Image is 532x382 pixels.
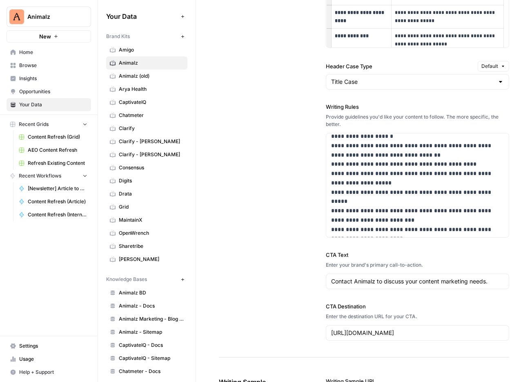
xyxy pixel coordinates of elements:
span: Help + Support [19,369,87,376]
span: New [39,32,51,40]
span: [PERSON_NAME] [119,256,184,263]
span: Animalz [119,59,184,67]
span: Animalz BD [119,289,184,297]
a: OpenWrench [106,227,187,240]
input: Gear up and get in the game with Sunday Soccer! [331,277,504,285]
span: Animalz - Docs [119,302,184,310]
a: Drata [106,187,187,200]
a: Animalz Marketing - Blog content [106,312,187,326]
a: [Newsletter] Article to Newsletter ([PERSON_NAME]) [15,182,91,195]
a: Refresh Existing Content [15,157,91,170]
span: CaptivateIQ - Docs [119,342,184,349]
span: Recent Grids [19,121,49,128]
span: Your Data [106,11,178,21]
span: Grid [119,203,184,211]
span: Settings [19,342,87,350]
a: Clarify [106,122,187,135]
a: Animalz BD [106,286,187,299]
button: Help + Support [7,366,91,379]
span: Animalz [27,13,77,21]
a: CaptivateIQ [106,96,187,109]
input: Title Case [331,78,494,86]
a: Usage [7,353,91,366]
a: Chatmeter [106,109,187,122]
a: Animalz [106,56,187,70]
span: AEO Content Refresh [28,146,87,154]
a: Sharetribe [106,240,187,253]
span: Insights [19,75,87,82]
span: [Newsletter] Article to Newsletter ([PERSON_NAME]) [28,185,87,192]
span: Clarify - [PERSON_NAME] [119,138,184,145]
span: Content Refresh (Internal Links & Meta) [28,211,87,218]
a: Clarify - [PERSON_NAME] [106,135,187,148]
a: Clarify - [PERSON_NAME] [106,148,187,161]
span: CaptivateIQ - Sitemap [119,355,184,362]
a: Content Refresh (Grid) [15,130,91,144]
span: Brand Kits [106,33,130,40]
label: CTA Destination [326,302,509,310]
a: Animalz - Sitemap [106,326,187,339]
button: Workspace: Animalz [7,7,91,27]
a: Insights [7,72,91,85]
span: Sharetribe [119,243,184,250]
span: Animalz (old) [119,72,184,80]
button: Recent Grids [7,118,91,130]
button: Default [478,61,509,72]
span: Digits [119,177,184,184]
a: Settings [7,339,91,353]
span: Usage [19,355,87,363]
a: Opportunities [7,85,91,98]
div: Enter the destination URL for your CTA. [326,313,509,320]
a: Arya Health [106,83,187,96]
span: Animalz - Sitemap [119,328,184,336]
a: CaptivateIQ - Sitemap [106,352,187,365]
a: CaptivateIQ - Docs [106,339,187,352]
span: Amigo [119,46,184,54]
a: Animalz (old) [106,70,187,83]
div: Provide guidelines you'd like your content to follow. The more specific, the better. [326,113,509,128]
button: Recent Workflows [7,170,91,182]
a: Browse [7,59,91,72]
span: Browse [19,62,87,69]
a: Amigo [106,43,187,56]
span: OpenWrench [119,229,184,237]
a: [PERSON_NAME] [106,253,187,266]
span: Chatmeter [119,112,184,119]
a: Animalz - Docs [106,299,187,312]
span: Consensus [119,164,184,171]
label: Header Case Type [326,62,474,70]
a: Home [7,46,91,59]
a: MaintainX [106,213,187,227]
a: Content Refresh (Internal Links & Meta) [15,208,91,221]
span: Animalz Marketing - Blog content [119,315,184,323]
span: Refresh Existing Content [28,160,87,167]
a: Chatmeter - Docs [106,365,187,378]
img: Animalz Logo [9,9,24,24]
a: Your Data [7,98,91,111]
label: Writing Rules [326,103,509,111]
label: CTA Text [326,251,509,259]
span: Content Refresh (Grid) [28,133,87,141]
a: AEO Content Refresh [15,144,91,157]
button: New [7,30,91,43]
span: Arya Health [119,85,184,93]
a: Grid [106,200,187,213]
span: Content Refresh (Article) [28,198,87,205]
a: Consensus [106,161,187,174]
span: Clarify [119,125,184,132]
span: Default [481,63,498,70]
span: Drata [119,190,184,198]
span: Opportunities [19,88,87,95]
span: Your Data [19,101,87,108]
span: CaptivateIQ [119,99,184,106]
span: Knowledge Bases [106,276,147,283]
span: MaintainX [119,216,184,224]
span: Recent Workflows [19,172,61,180]
span: Chatmeter - Docs [119,368,184,375]
a: Digits [106,174,187,187]
span: Home [19,49,87,56]
div: Enter your brand's primary call-to-action. [326,261,509,269]
a: Content Refresh (Article) [15,195,91,208]
span: Clarify - [PERSON_NAME] [119,151,184,158]
input: www.sundaysoccer.com/gearup [331,329,504,337]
